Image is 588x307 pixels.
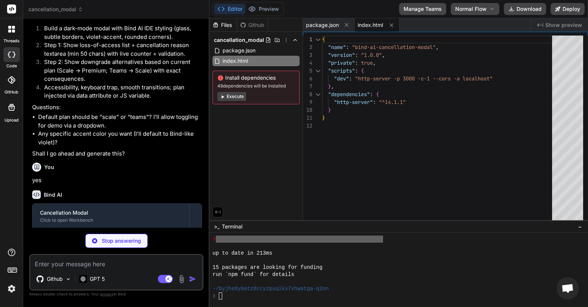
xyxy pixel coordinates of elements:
[376,91,379,98] span: {
[189,275,196,283] img: icon
[212,250,272,257] span: up to date in 213ms
[214,223,220,230] span: >_
[214,4,245,14] button: Editor
[217,83,295,89] span: 48 dependencies will be installed
[90,275,105,283] p: GPT 5
[313,67,323,75] div: Click to collapse the range.
[32,103,202,112] p: Questions:
[4,117,19,123] label: Upload
[47,275,63,283] p: Github
[209,21,237,29] div: Files
[346,44,349,50] span: :
[334,99,373,105] span: "http-server"
[578,223,582,230] span: −
[79,275,87,282] img: GPT 5
[216,236,250,243] span: npm install
[303,122,312,130] div: 12
[349,75,352,82] span: :
[32,150,202,158] p: Shall I go ahead and generate this?
[355,52,358,58] span: :
[303,98,312,106] div: 9
[328,52,355,58] span: "version"
[322,36,325,43] span: {
[328,44,346,50] span: "name"
[303,67,312,75] div: 5
[38,130,202,147] li: Any specific accent color you want (I’ll default to Bind-like violet)?
[38,113,202,130] li: Default plan should be “scale” or “teams”? I’ll allow toggling for demo via a dropdown.
[331,83,334,90] span: ,
[217,74,295,82] span: Install dependencies
[3,38,19,44] label: threads
[455,5,487,13] span: Normal Flow
[5,282,18,295] img: settings
[214,36,264,44] span: cancellation_modal
[217,92,246,101] button: Execute
[361,67,364,74] span: {
[322,114,325,121] span: }
[38,58,202,83] li: Step 2: Show downgrade alternatives based on current plan (Scale → Premium; Teams → Scale) with e...
[370,91,373,98] span: :
[352,44,436,50] span: "bind-ai-cancellation-modal"
[303,43,312,51] div: 2
[358,21,383,29] span: index.html
[451,3,499,15] button: Normal Flow
[355,75,493,82] span: "http-server -p 3000 -c-1 --cors -a localhost"
[303,59,312,67] div: 4
[379,99,406,105] span: "^14.1.1"
[361,52,382,58] span: "1.0.0"
[33,204,189,228] button: Cancellation ModalClick to open Workbench
[177,275,186,283] img: attachment
[328,91,370,98] span: "dependencies"
[32,176,202,185] p: yes
[38,83,202,100] li: Accessibility, keyboard trap, smooth transitions; plan injected via data attribute or JS variable.
[29,291,203,298] p: Always double-check its answers. Your in Bind
[328,107,331,113] span: }
[557,277,579,300] a: Open chat
[303,114,312,122] div: 11
[373,99,376,105] span: :
[551,3,585,15] button: Deploy
[303,90,312,98] div: 8
[576,221,584,233] button: −
[382,52,385,58] span: ,
[222,223,242,230] span: Terminal
[303,51,312,59] div: 3
[436,44,439,50] span: ,
[40,209,182,217] div: Cancellation Modal
[306,21,339,29] span: package.json
[212,271,294,278] span: run `npm fund` for details
[504,3,546,15] button: Download
[361,59,373,66] span: true
[212,285,329,292] span: ~/byjhe8y0atz8ccyzpuqlkx7xhwatga-q2nn
[303,83,312,90] div: 7
[355,67,358,74] span: :
[222,46,256,55] span: package.json
[4,89,18,95] label: GitHub
[6,63,17,69] label: code
[313,36,323,43] div: Click to collapse the range.
[303,106,312,114] div: 10
[237,21,268,29] div: Github
[334,75,349,82] span: "dev"
[313,90,323,98] div: Click to collapse the range.
[303,36,312,43] div: 1
[222,56,249,65] span: index.html
[355,59,358,66] span: :
[28,6,83,13] span: cancellation_modal
[38,24,202,41] li: Build a dark-mode modal with Bind AI IDE styling (glass, subtle borders, violet-accent, rounded c...
[328,83,331,90] span: }
[373,59,376,66] span: ,
[65,276,71,282] img: Pick Models
[38,41,202,58] li: Step 1: Show loss-of-access list + cancellation reason textarea (min 50 chars) with live counter ...
[44,191,62,199] h6: Bind AI
[303,75,312,83] div: 6
[212,236,215,243] span: ❯
[545,21,582,29] span: Show preview
[328,67,355,74] span: "scripts"
[212,264,322,271] span: 15 packages are looking for funding
[102,237,141,245] p: Stop answering
[44,163,54,171] h6: You
[328,59,355,66] span: "private"
[399,3,446,15] button: Manage Teams
[245,4,282,14] button: Preview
